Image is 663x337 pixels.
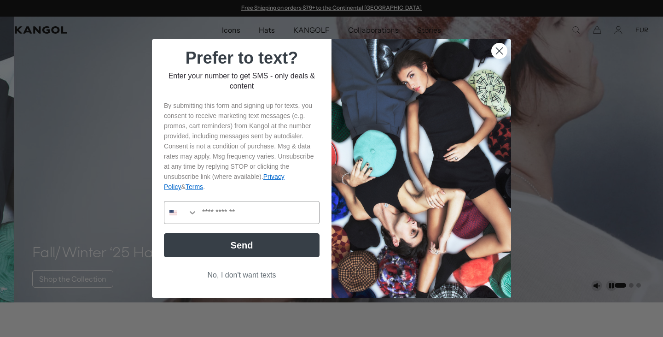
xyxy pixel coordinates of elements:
[169,209,177,216] img: United States
[164,101,320,192] p: By submitting this form and signing up for texts, you consent to receive marketing text messages ...
[186,183,203,190] a: Terms
[164,266,320,284] button: No, I don't want texts
[164,201,198,224] button: Search Countries
[164,233,320,257] button: Send
[186,48,298,67] span: Prefer to text?
[169,72,315,90] span: Enter your number to get SMS - only deals & content
[331,39,511,298] img: 32d93059-7686-46ce-88e0-f8be1b64b1a2.jpeg
[198,201,319,224] input: Phone Number
[491,43,507,59] button: Close dialog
